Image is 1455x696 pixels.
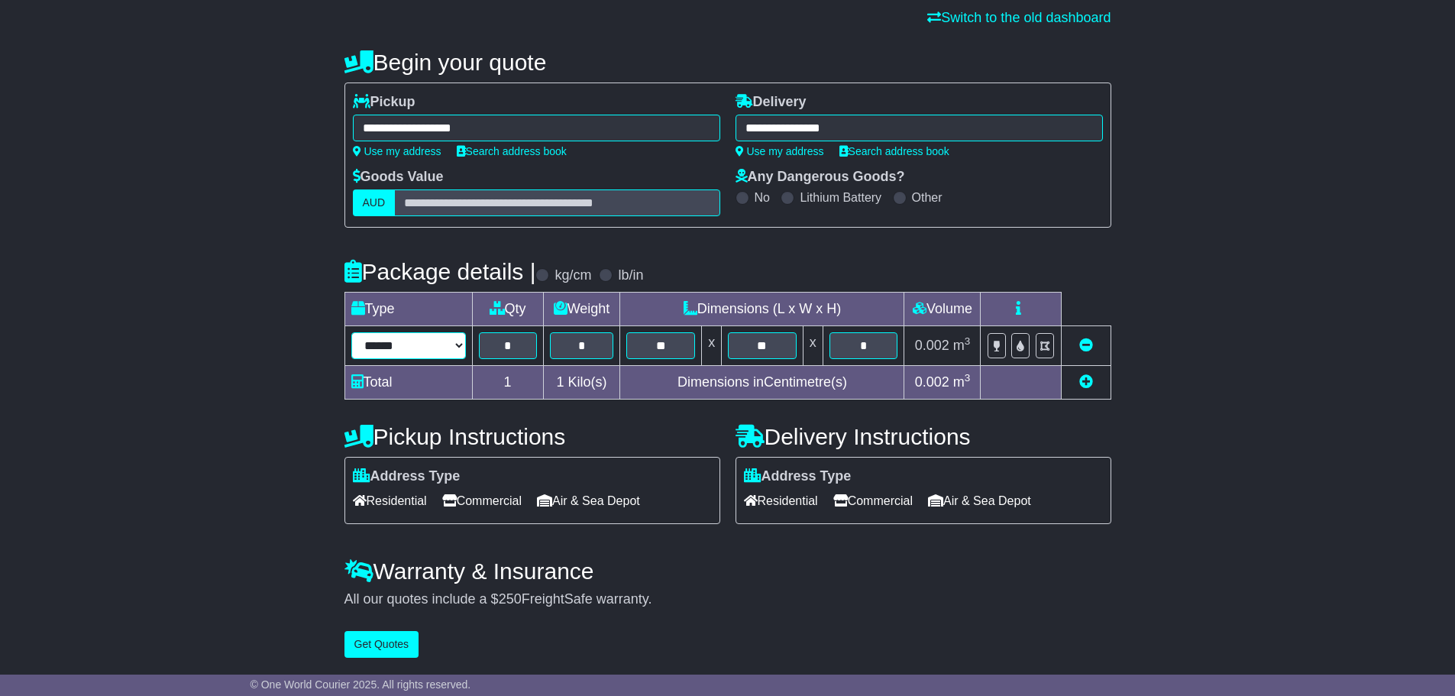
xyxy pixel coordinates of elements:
[800,190,881,205] label: Lithium Battery
[353,189,396,216] label: AUD
[904,293,981,326] td: Volume
[953,374,971,390] span: m
[744,468,852,485] label: Address Type
[344,50,1111,75] h4: Begin your quote
[1079,338,1093,353] a: Remove this item
[755,190,770,205] label: No
[344,366,472,400] td: Total
[620,366,904,400] td: Dimensions in Centimetre(s)
[543,293,620,326] td: Weight
[344,424,720,449] h4: Pickup Instructions
[839,145,949,157] a: Search address book
[353,94,415,111] label: Pickup
[618,267,643,284] label: lb/in
[353,489,427,513] span: Residential
[537,489,640,513] span: Air & Sea Depot
[620,293,904,326] td: Dimensions (L x W x H)
[803,326,823,366] td: x
[353,145,441,157] a: Use my address
[736,424,1111,449] h4: Delivery Instructions
[344,558,1111,584] h4: Warranty & Insurance
[556,374,564,390] span: 1
[543,366,620,400] td: Kilo(s)
[344,591,1111,608] div: All our quotes include a $ FreightSafe warranty.
[833,489,913,513] span: Commercial
[1079,374,1093,390] a: Add new item
[344,259,536,284] h4: Package details |
[353,468,461,485] label: Address Type
[736,94,807,111] label: Delivery
[472,366,543,400] td: 1
[744,489,818,513] span: Residential
[953,338,971,353] span: m
[965,335,971,347] sup: 3
[736,169,905,186] label: Any Dangerous Goods?
[442,489,522,513] span: Commercial
[915,338,949,353] span: 0.002
[457,145,567,157] a: Search address book
[353,169,444,186] label: Goods Value
[702,326,722,366] td: x
[472,293,543,326] td: Qty
[344,293,472,326] td: Type
[965,372,971,384] sup: 3
[927,10,1111,25] a: Switch to the old dashboard
[251,678,471,691] span: © One World Courier 2025. All rights reserved.
[344,631,419,658] button: Get Quotes
[736,145,824,157] a: Use my address
[499,591,522,607] span: 250
[928,489,1031,513] span: Air & Sea Depot
[912,190,943,205] label: Other
[555,267,591,284] label: kg/cm
[915,374,949,390] span: 0.002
